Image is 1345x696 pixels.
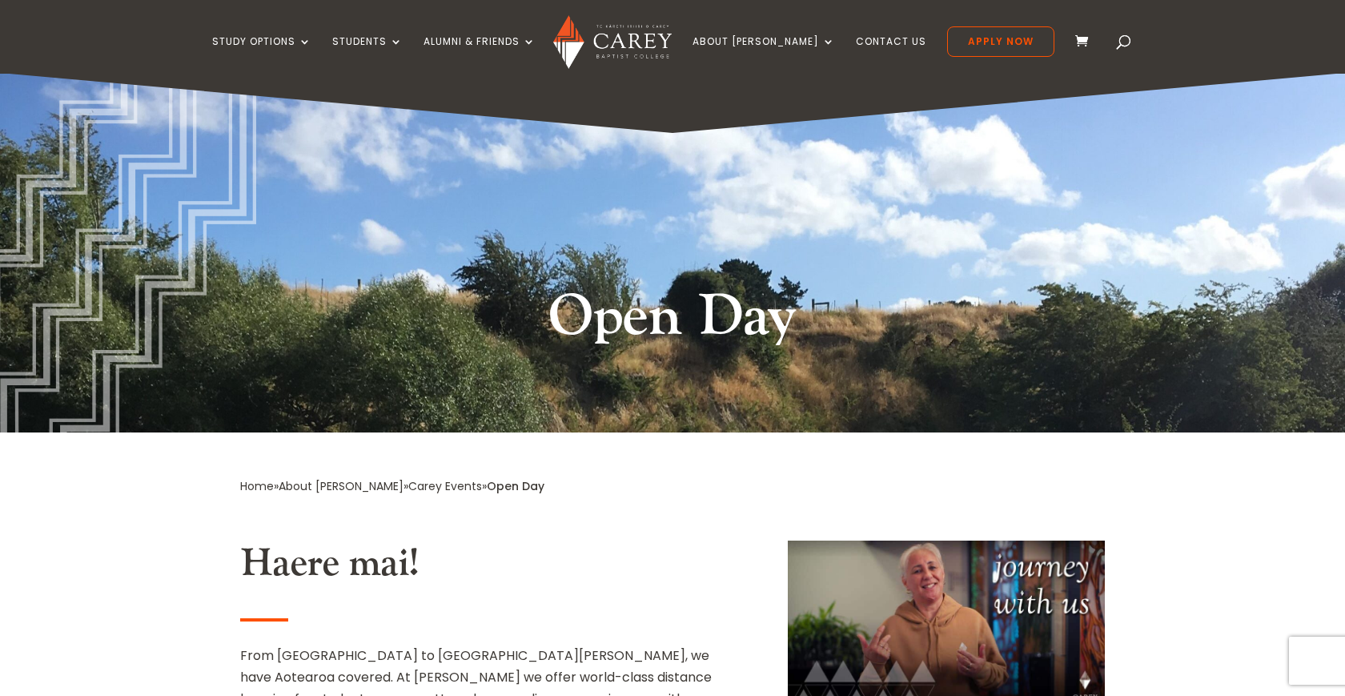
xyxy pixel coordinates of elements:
[553,15,671,69] img: Carey Baptist College
[240,478,544,494] span: » » »
[947,26,1054,57] a: Apply Now
[693,36,835,74] a: About [PERSON_NAME]
[408,478,482,494] a: Carey Events
[487,478,544,494] span: Open Day
[424,36,536,74] a: Alumni & Friends
[240,541,740,595] h2: Haere mai!
[332,36,403,74] a: Students
[212,36,311,74] a: Study Options
[240,478,274,494] a: Home
[856,36,926,74] a: Contact Us
[372,280,973,363] h1: Open Day
[279,478,403,494] a: About [PERSON_NAME]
